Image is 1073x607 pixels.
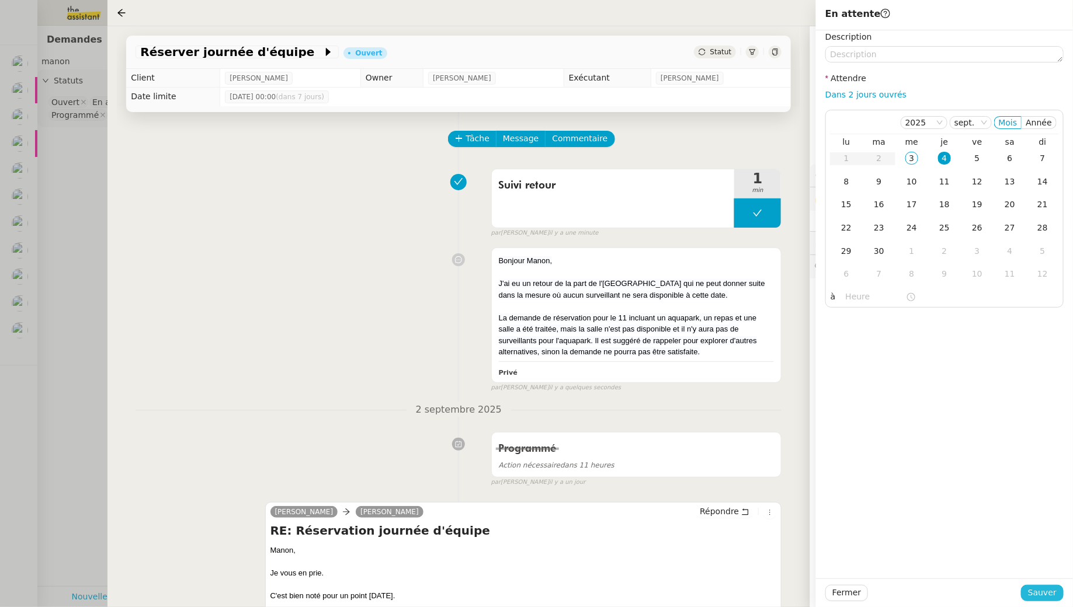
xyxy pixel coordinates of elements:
[700,505,739,517] span: Répondre
[499,461,561,469] span: Action nécessaire
[895,147,928,170] td: 03/09/2025
[994,193,1026,217] td: 20/09/2025
[734,186,781,196] span: min
[938,175,951,188] div: 11
[905,245,918,257] div: 1
[873,245,886,257] div: 30
[140,46,322,58] span: Réserver journée d'équipe
[1021,585,1064,601] button: Sauver
[994,240,1026,263] td: 04/10/2025
[863,217,895,240] td: 23/09/2025
[830,170,863,194] td: 08/09/2025
[825,90,907,99] a: Dans 2 jours ouvrés
[971,221,984,234] div: 26
[126,69,220,88] td: Client
[1026,217,1059,240] td: 28/09/2025
[491,228,599,238] small: [PERSON_NAME]
[1003,152,1016,165] div: 6
[499,177,728,194] span: Suivi retour
[1003,267,1016,280] div: 11
[276,93,324,101] span: (dans 7 jours)
[971,267,984,280] div: 10
[549,477,585,487] span: il y a un jour
[356,507,423,517] a: [PERSON_NAME]
[905,198,918,211] div: 17
[815,192,891,205] span: 🔐
[126,88,220,106] td: Date limite
[1003,221,1016,234] div: 27
[928,240,961,263] td: 02/10/2025
[938,245,951,257] div: 2
[928,193,961,217] td: 18/09/2025
[549,383,621,393] span: il y a quelques secondes
[355,50,382,57] div: Ouvert
[831,290,836,303] span: à
[360,69,423,88] td: Owner
[825,74,866,83] label: Attendre
[928,170,961,194] td: 11/09/2025
[499,369,518,376] b: Privé
[1026,118,1052,127] span: Année
[938,221,951,234] div: 25
[954,117,987,128] nz-select-item: sept.
[1036,221,1049,234] div: 28
[840,221,853,234] div: 22
[499,444,557,454] span: Programmé
[810,232,1073,254] div: ⏲️Tâches 49:18
[999,118,1018,127] span: Mois
[961,170,994,194] td: 12/09/2025
[961,147,994,170] td: 05/09/2025
[840,175,853,188] div: 8
[905,267,918,280] div: 8
[994,137,1026,147] th: sam.
[895,240,928,263] td: 01/10/2025
[499,279,765,299] span: J'ai eu un retour de la part de l'[GEOGRAPHIC_DATA] qui ne peut donner suite dans la mesure où au...
[448,131,496,147] button: Tâche
[491,477,501,487] span: par
[830,137,863,147] th: lun.
[830,263,863,286] td: 06/10/2025
[230,72,288,84] span: [PERSON_NAME]
[873,221,886,234] div: 23
[830,240,863,263] td: 29/09/2025
[1026,193,1059,217] td: 21/09/2025
[491,228,501,238] span: par
[499,313,757,357] span: La demande de réservation pour le 11 incluant un aquapark, un repas et une salle a été traitée, m...
[1028,586,1057,599] span: Sauver
[1026,263,1059,286] td: 12/10/2025
[407,402,511,418] span: 2 septembre 2025
[661,72,719,84] span: [PERSON_NAME]
[710,48,732,56] span: Statut
[863,263,895,286] td: 07/10/2025
[491,383,621,393] small: [PERSON_NAME]
[810,164,1073,187] div: ⚙️Procédures
[832,586,861,599] span: Fermer
[961,137,994,147] th: ven.
[928,263,961,286] td: 09/10/2025
[696,505,753,518] button: Répondre
[928,137,961,147] th: jeu.
[270,522,777,539] h4: RE: Réservation journée d'équipe
[549,228,598,238] span: il y a une minute
[564,69,651,88] td: Exécutant
[873,198,886,211] div: 16
[840,245,853,257] div: 29
[830,193,863,217] td: 15/09/2025
[552,132,607,145] span: Commentaire
[994,263,1026,286] td: 11/10/2025
[961,217,994,240] td: 26/09/2025
[961,240,994,263] td: 03/10/2025
[815,169,876,182] span: ⚙️
[1003,175,1016,188] div: 13
[825,585,868,601] button: Fermer
[1036,245,1049,257] div: 5
[810,255,1073,278] div: 💬Commentaires 7
[270,545,777,556] div: Manon,
[1036,175,1049,188] div: 14
[971,152,984,165] div: 5
[825,8,890,19] span: En attente
[230,91,324,103] span: [DATE] 00:00
[840,267,853,280] div: 6
[1036,198,1049,211] div: 21
[895,170,928,194] td: 10/09/2025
